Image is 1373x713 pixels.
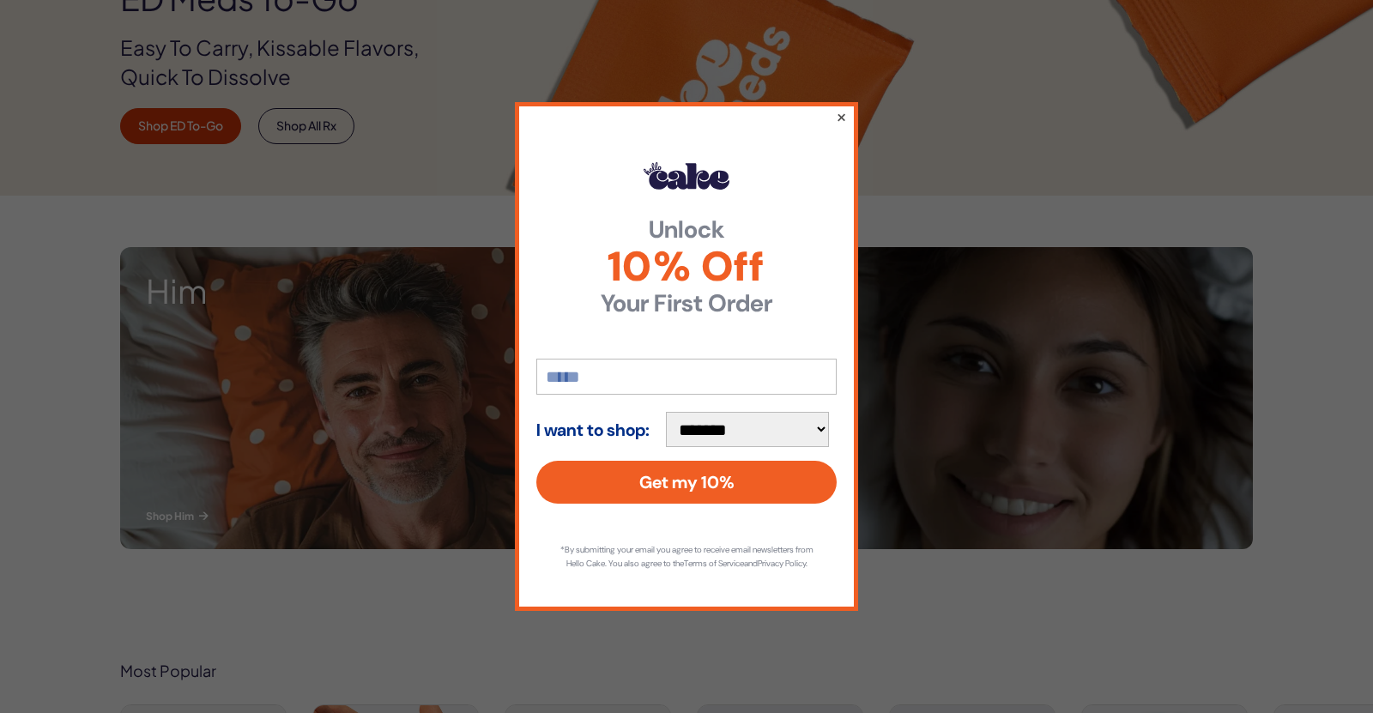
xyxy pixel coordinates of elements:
span: 10% Off [536,246,837,287]
strong: Unlock [536,218,837,242]
button: × [836,106,847,127]
a: Terms of Service [684,558,744,569]
p: *By submitting your email you agree to receive email newsletters from Hello Cake. You also agree ... [553,543,820,571]
strong: I want to shop: [536,420,650,439]
button: Get my 10% [536,461,837,504]
img: Hello Cake [644,162,729,190]
strong: Your First Order [536,292,837,316]
a: Privacy Policy [758,558,806,569]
